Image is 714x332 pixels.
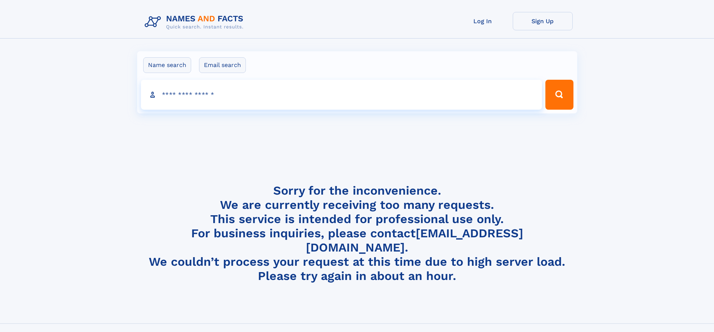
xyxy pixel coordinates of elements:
[513,12,573,30] a: Sign Up
[453,12,513,30] a: Log In
[142,12,250,32] img: Logo Names and Facts
[143,57,191,73] label: Name search
[199,57,246,73] label: Email search
[141,80,542,110] input: search input
[545,80,573,110] button: Search Button
[142,183,573,283] h4: Sorry for the inconvenience. We are currently receiving too many requests. This service is intend...
[306,226,523,255] a: [EMAIL_ADDRESS][DOMAIN_NAME]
